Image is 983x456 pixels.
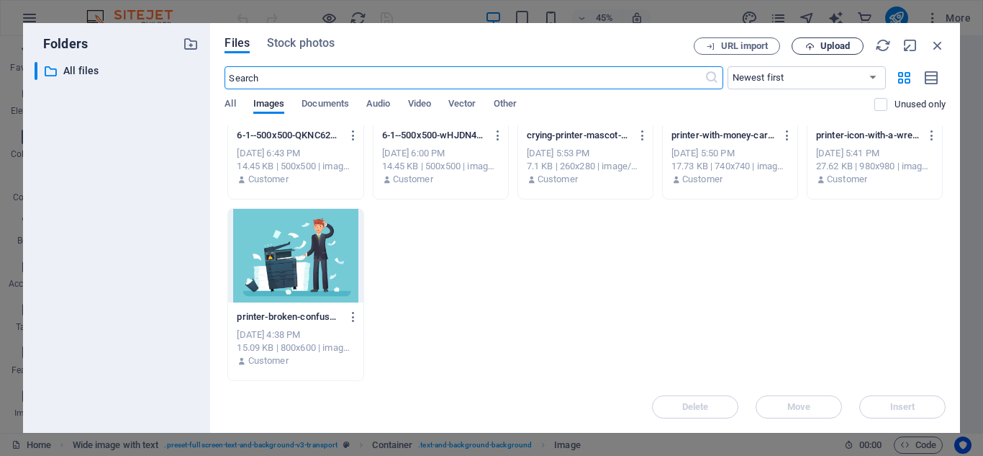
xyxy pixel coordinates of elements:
span: Other [494,95,517,115]
button: Upload [792,37,864,55]
p: 6-1--500x500-wHJDN4MHKA-k9ncrNt00rg.webp [382,129,486,142]
span: Vector [448,95,476,115]
div: [DATE] 5:53 PM [527,147,644,160]
span: Stock photos [267,35,335,52]
p: Customer [827,173,867,186]
p: Customer [248,173,289,186]
div: [DATE] 5:50 PM [671,147,789,160]
p: printer-icon-with-a-wrench-and-a-red-circle-free-vector-7RXlw3Z8yNjWd_mEEUkwVg.jpg [816,129,920,142]
p: Customer [248,354,289,367]
p: 6-1--500x500-QKNC62bzmdThyfkMinnktw.webp [237,129,341,142]
div: [DATE] 6:00 PM [382,147,499,160]
span: Upload [820,42,850,50]
p: crying-printer-mascot-cartoon-style-260nw-790407379-jgsg8UjNMkTnZz_9NFg_EA.webp [527,129,631,142]
p: Customer [393,173,433,186]
div: 14.45 KB | 500x500 | image/webp [382,160,499,173]
div: 17.73 KB | 740x740 | image/avif [671,160,789,173]
i: Create new folder [183,36,199,52]
i: Close [930,37,946,53]
span: Documents [302,95,349,115]
span: URL import [721,42,768,50]
div: [DATE] 4:38 PM [237,328,354,341]
span: Video [408,95,431,115]
button: URL import [694,37,780,55]
i: Minimize [902,37,918,53]
span: All [225,95,235,115]
input: Search [225,66,704,89]
p: Customer [682,173,722,186]
p: printer-with-money-cartoon-vector-icon-illustration-technology-finance-icon-isolated-flat-vector_... [671,129,776,142]
div: 7.1 KB | 260x280 | image/webp [527,160,644,173]
div: ​ [35,62,37,80]
p: All files [63,63,173,79]
span: Images [253,95,285,115]
div: [DATE] 5:41 PM [816,147,933,160]
div: [DATE] 6:43 PM [237,147,354,160]
i: Reload [875,37,891,53]
span: Files [225,35,250,52]
p: printer-broken-confused-business-worker-broke-copier-office-copy-machine-lot-paper-documents-cart... [237,310,341,323]
p: Displays only files that are not in use on the website. Files added during this session can still... [894,98,946,111]
p: Folders [35,35,88,53]
div: 15.09 KB | 800x600 | image/webp [237,341,354,354]
span: Audio [366,95,390,115]
div: 14.45 KB | 500x500 | image/webp [237,160,354,173]
p: Customer [538,173,578,186]
div: 27.62 KB | 980x980 | image/jpeg [816,160,933,173]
